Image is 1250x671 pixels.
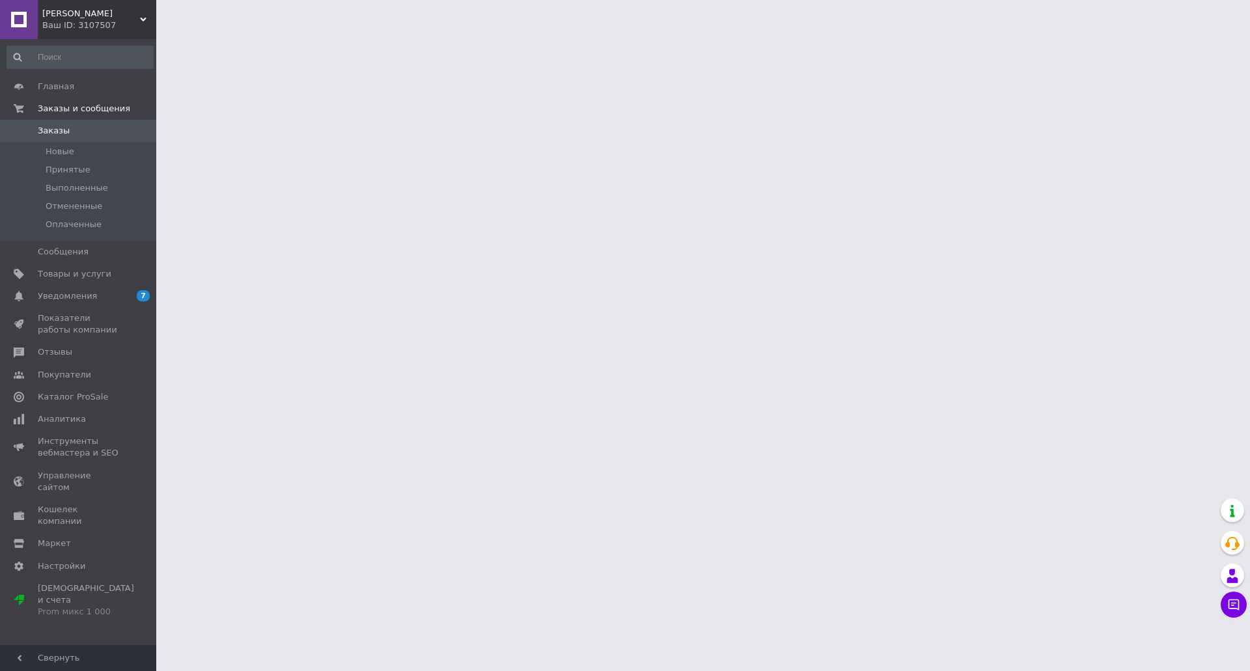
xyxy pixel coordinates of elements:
[38,470,120,493] span: Управление сайтом
[46,182,108,194] span: Выполненные
[38,246,89,258] span: Сообщения
[38,413,86,425] span: Аналитика
[46,164,90,176] span: Принятые
[38,312,120,336] span: Показатели работы компании
[137,290,150,301] span: 7
[38,103,130,115] span: Заказы и сообщения
[38,435,120,459] span: Инструменты вебмастера и SEO
[42,20,156,31] div: Ваш ID: 3107507
[38,290,97,302] span: Уведомления
[38,560,85,572] span: Настройки
[38,125,70,137] span: Заказы
[38,391,108,403] span: Каталог ProSale
[38,504,120,527] span: Кошелек компании
[42,8,140,20] span: Мистер Хеликс
[38,81,74,92] span: Главная
[46,200,102,212] span: Отмененные
[46,219,102,230] span: Оплаченные
[38,268,111,280] span: Товары и услуги
[38,582,134,618] span: [DEMOGRAPHIC_DATA] и счета
[38,606,134,618] div: Prom микс 1 000
[7,46,154,69] input: Поиск
[38,538,71,549] span: Маркет
[38,346,72,358] span: Отзывы
[1221,592,1247,618] button: Чат с покупателем
[46,146,74,157] span: Новые
[38,369,91,381] span: Покупатели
